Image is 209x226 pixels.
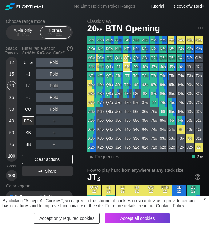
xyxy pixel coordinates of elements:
div: 73o [150,134,159,143]
div: A6o [87,107,96,116]
div: BB 15 [187,195,200,205]
div: 54s [177,116,185,125]
div: QTo [105,72,114,80]
span: sleeveofwizard [173,4,202,9]
div: 87o [141,98,150,107]
div: J9s [132,63,141,71]
div: K2o [96,143,105,152]
div: 93o [132,134,141,143]
div: A2s [195,36,203,44]
div: T5o [123,116,132,125]
div: Q9s [132,54,141,62]
div: Tourney [4,51,20,55]
div: Q8s [141,54,150,62]
img: help.32db89a4.svg [194,174,201,180]
div: T2s [195,72,203,80]
div: 97s [150,80,159,89]
div: Q8o [105,89,114,98]
div: UTG 12 [87,185,101,195]
div: 43o [177,134,185,143]
div: AQs [105,36,114,44]
div: Cash [4,164,20,168]
div: 86s [159,89,167,98]
div: T8o [123,89,132,98]
div: LJ 12 [116,185,130,195]
div: HJ 15 [130,195,144,205]
h2: How to play hand from anywhere at any stack size [87,168,200,173]
span: bb [60,33,63,37]
div: 82o [141,143,150,152]
div: 65s [168,107,176,116]
div: Share [22,166,73,176]
span: JT [87,172,100,182]
div: +1 [22,69,34,79]
div: 72s [195,98,203,107]
div: A8o [87,89,96,98]
div: KK [96,45,105,53]
div: QTs [123,54,132,62]
div: 64o [159,125,167,134]
div: 83o [141,134,150,143]
div: J3o [114,134,123,143]
div: ATo [87,72,96,80]
div: 50 [7,128,16,137]
div: Fold [36,105,73,114]
div: BTN 12 [158,185,172,195]
div: K3o [96,134,105,143]
div: BB 12 [187,185,200,195]
img: help.32db89a4.svg [66,45,73,52]
div: 32o [186,143,194,152]
div: 25 [7,93,16,102]
div: QJs [114,54,123,62]
div: No Limit Hold’em Poker Ranges [65,4,144,10]
div: 74s [177,98,185,107]
div: Fold [36,58,73,67]
div: 64s [177,107,185,116]
div: T4s [177,72,185,80]
div: KJo [96,63,105,71]
div: T6o [123,107,132,116]
div: 42o [177,143,185,152]
div: By clicking "Accept All Cookies", you agree to the storing of cookies on your device to provide c... [2,198,202,208]
div: 12 [7,58,16,67]
div: ＋ [36,116,73,125]
div: 33 [186,134,194,143]
div: Q6s [159,54,167,62]
div: Q3s [186,54,194,62]
div: Q2o [105,143,114,152]
div: Call [10,195,39,199]
div: 65o [159,116,167,125]
div: 88 [141,89,150,98]
div: T6s [159,72,167,80]
div: JJ [114,63,123,71]
div: A3s [186,36,194,44]
div: A7s [150,36,159,44]
div: T2o [123,143,132,152]
div: K2s [195,45,203,53]
div: +1 15 [102,195,115,205]
div: SB 15 [172,195,186,205]
span: bb [199,154,203,159]
div: 44 [177,125,185,134]
span: BTN Opening [104,24,161,34]
div: AJs [114,36,123,44]
div: 32s [195,134,203,143]
div: UTG [22,58,34,67]
div: 100 [7,171,16,180]
div: KJs [114,45,123,53]
div: Q6o [105,107,114,116]
div: 20 [7,81,16,90]
div: Accept only required cookies [34,213,100,224]
span: bb [97,26,103,32]
div: HJ 12 [130,185,144,195]
div: 62o [159,143,167,152]
div: Fold [39,195,69,199]
div: 55 [168,116,176,125]
div: 87s [150,89,159,98]
div: 74o [150,125,159,134]
div: A4o [87,125,96,134]
div: 84o [141,125,150,134]
div: Q7s [150,54,159,62]
div: 2 [192,154,203,159]
div: 43s [186,125,194,134]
